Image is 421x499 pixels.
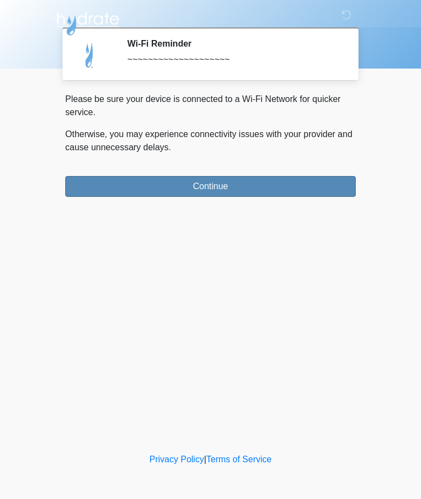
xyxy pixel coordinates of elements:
span: . [169,143,171,152]
div: ~~~~~~~~~~~~~~~~~~~~ [127,53,339,66]
a: Privacy Policy [150,455,204,464]
img: Hydrate IV Bar - Arcadia Logo [54,8,121,36]
button: Continue [65,176,356,197]
a: Terms of Service [206,455,271,464]
img: Agent Avatar [73,38,106,71]
p: Please be sure your device is connected to a Wi-Fi Network for quicker service. [65,93,356,119]
a: | [204,455,206,464]
p: Otherwise, you may experience connectivity issues with your provider and cause unnecessary delays [65,128,356,154]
